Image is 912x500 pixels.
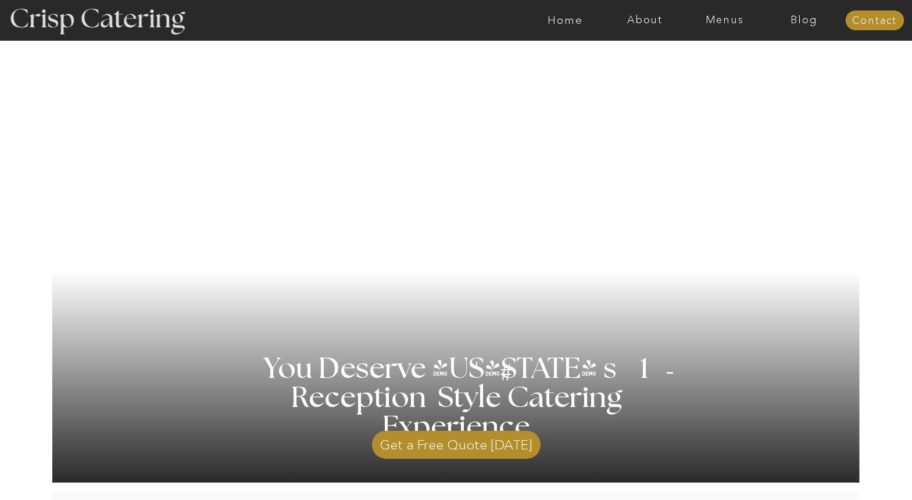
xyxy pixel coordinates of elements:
a: Contact [845,15,904,27]
h3: ' [453,355,500,384]
a: About [605,15,685,26]
a: Home [525,15,605,26]
a: Blog [764,15,844,26]
h1: You Deserve [US_STATE] s 1 Reception Style Catering Experience [223,355,690,442]
h3: ' [643,341,677,408]
a: Menus [685,15,764,26]
a: Get a Free Quote [DATE] [372,425,541,459]
h3: # [474,361,541,395]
